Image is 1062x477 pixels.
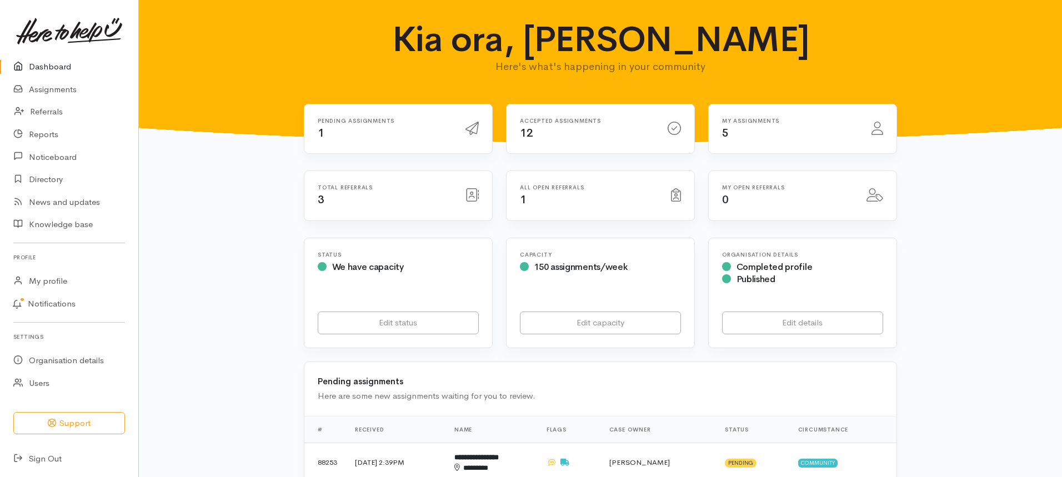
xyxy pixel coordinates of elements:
[304,416,346,443] th: #
[722,252,883,258] h6: Organisation Details
[318,252,479,258] h6: Status
[520,312,681,334] a: Edit capacity
[318,376,403,386] b: Pending assignments
[520,118,654,124] h6: Accepted assignments
[13,250,125,265] h6: Profile
[332,261,404,273] span: We have capacity
[534,261,628,273] span: 150 assignments/week
[520,126,533,140] span: 12
[383,20,818,59] h1: Kia ora, [PERSON_NAME]
[383,59,818,74] p: Here's what's happening in your community
[538,416,600,443] th: Flags
[13,412,125,435] button: Support
[318,126,324,140] span: 1
[722,126,729,140] span: 5
[722,312,883,334] a: Edit details
[318,312,479,334] a: Edit status
[318,184,452,190] h6: Total referrals
[798,459,838,468] span: Community
[722,193,729,207] span: 0
[737,273,775,285] span: Published
[722,118,858,124] h6: My assignments
[520,184,658,190] h6: All open referrals
[318,118,452,124] h6: Pending assignments
[725,459,757,468] span: Pending
[445,416,538,443] th: Name
[318,193,324,207] span: 3
[520,193,527,207] span: 1
[600,416,717,443] th: Case Owner
[13,329,125,344] h6: Settings
[789,416,896,443] th: Circumstance
[520,252,681,258] h6: Capacity
[318,390,883,403] div: Here are some new assignments waiting for you to review.
[716,416,789,443] th: Status
[722,184,853,190] h6: My open referrals
[346,416,445,443] th: Received
[737,261,813,273] span: Completed profile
